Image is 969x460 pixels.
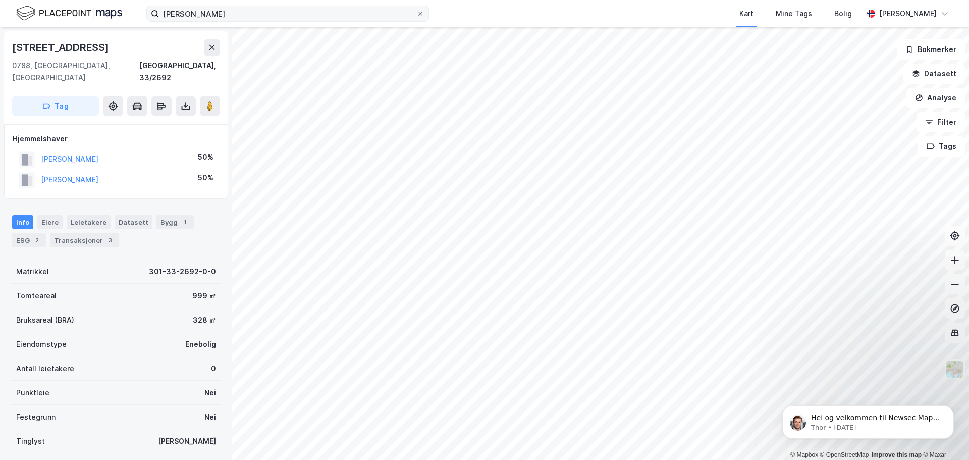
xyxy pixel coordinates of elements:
[739,8,753,20] div: Kart
[776,8,812,20] div: Mine Tags
[12,215,33,229] div: Info
[945,360,964,379] img: Z
[906,88,965,108] button: Analyse
[12,96,99,116] button: Tag
[918,136,965,157] button: Tags
[105,235,115,245] div: 3
[204,411,216,423] div: Nei
[192,290,216,302] div: 999 ㎡
[16,290,57,302] div: Tomteareal
[872,451,922,458] a: Improve this map
[903,64,965,84] button: Datasett
[16,314,74,326] div: Bruksareal (BRA)
[790,451,818,458] a: Mapbox
[115,215,152,229] div: Datasett
[193,314,216,326] div: 328 ㎡
[767,384,969,455] iframe: Intercom notifications message
[198,172,213,184] div: 50%
[211,363,216,375] div: 0
[917,112,965,132] button: Filter
[16,435,45,447] div: Tinglyst
[16,411,56,423] div: Festegrunn
[12,233,46,247] div: ESG
[13,133,220,145] div: Hjemmelshaver
[834,8,852,20] div: Bolig
[180,217,190,227] div: 1
[820,451,869,458] a: OpenStreetMap
[12,60,139,84] div: 0788, [GEOGRAPHIC_DATA], [GEOGRAPHIC_DATA]
[159,6,416,21] input: Søk på adresse, matrikkel, gårdeiere, leietakere eller personer
[198,151,213,163] div: 50%
[16,5,122,22] img: logo.f888ab2527a4732fd821a326f86c7f29.svg
[37,215,63,229] div: Eiere
[149,266,216,278] div: 301-33-2692-0-0
[139,60,220,84] div: [GEOGRAPHIC_DATA], 33/2692
[16,266,49,278] div: Matrikkel
[16,387,49,399] div: Punktleie
[185,338,216,350] div: Enebolig
[879,8,937,20] div: [PERSON_NAME]
[12,39,111,56] div: [STREET_ADDRESS]
[16,338,67,350] div: Eiendomstype
[158,435,216,447] div: [PERSON_NAME]
[50,233,119,247] div: Transaksjoner
[16,363,74,375] div: Antall leietakere
[897,39,965,60] button: Bokmerker
[32,235,42,245] div: 2
[156,215,194,229] div: Bygg
[204,387,216,399] div: Nei
[67,215,111,229] div: Leietakere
